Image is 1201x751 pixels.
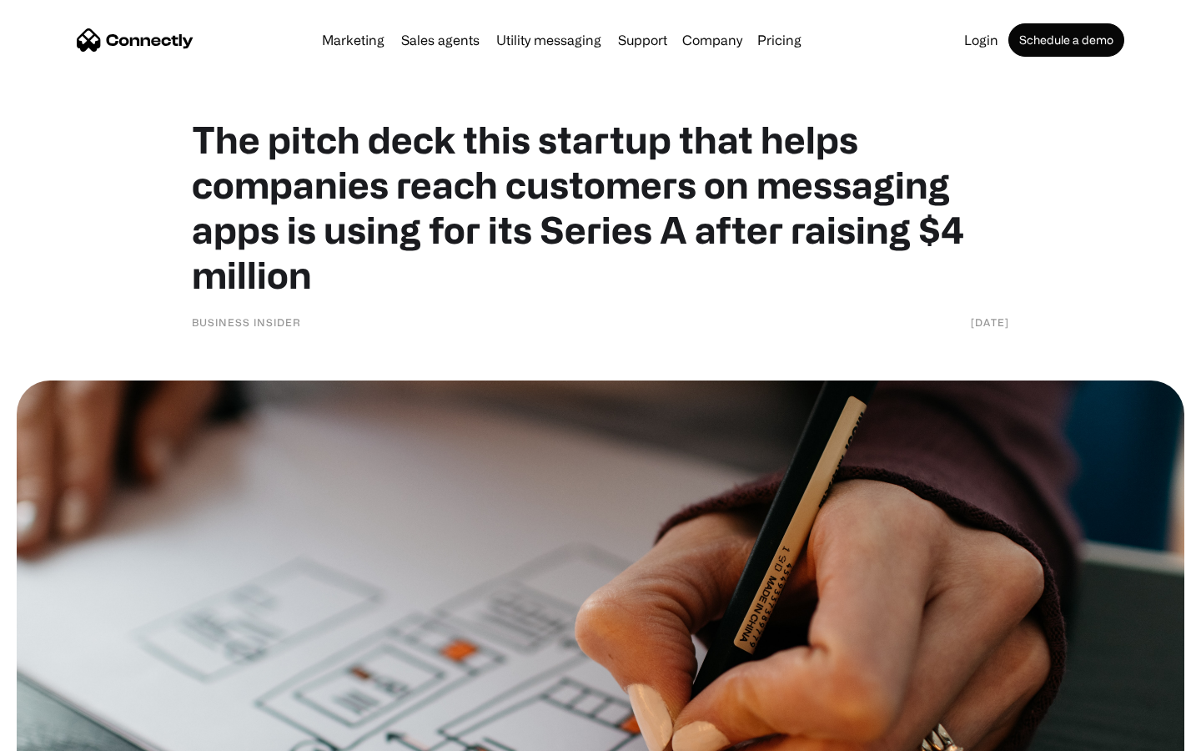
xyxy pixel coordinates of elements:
[957,33,1005,47] a: Login
[751,33,808,47] a: Pricing
[490,33,608,47] a: Utility messaging
[17,722,100,745] aside: Language selected: English
[394,33,486,47] a: Sales agents
[33,722,100,745] ul: Language list
[611,33,674,47] a: Support
[192,314,301,330] div: Business Insider
[192,117,1009,297] h1: The pitch deck this startup that helps companies reach customers on messaging apps is using for i...
[1008,23,1124,57] a: Schedule a demo
[315,33,391,47] a: Marketing
[682,28,742,52] div: Company
[971,314,1009,330] div: [DATE]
